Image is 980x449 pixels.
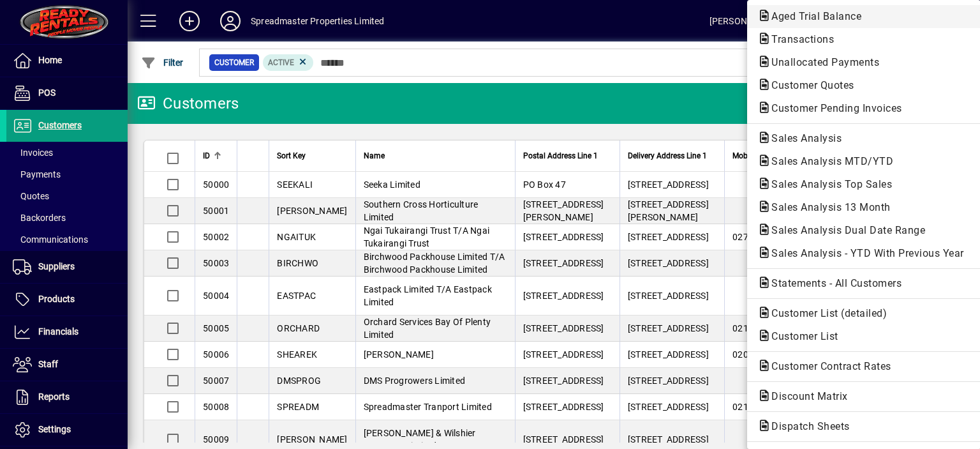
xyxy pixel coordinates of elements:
[757,390,854,402] span: Discount Matrix
[757,132,848,144] span: Sales Analysis
[757,307,893,319] span: Customer List (detailed)
[757,56,886,68] span: Unallocated Payments
[757,201,897,213] span: Sales Analysis 13 Month
[757,247,970,259] span: Sales Analysis - YTD With Previous Year
[757,10,868,22] span: Aged Trial Balance
[757,155,900,167] span: Sales Analysis MTD/YTD
[757,277,908,289] span: Statements - All Customers
[757,33,840,45] span: Transactions
[757,224,932,236] span: Sales Analysis Dual Date Range
[757,102,909,114] span: Customer Pending Invoices
[757,420,856,432] span: Dispatch Sheets
[757,330,845,342] span: Customer List
[757,178,898,190] span: Sales Analysis Top Sales
[757,79,861,91] span: Customer Quotes
[757,360,898,372] span: Customer Contract Rates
